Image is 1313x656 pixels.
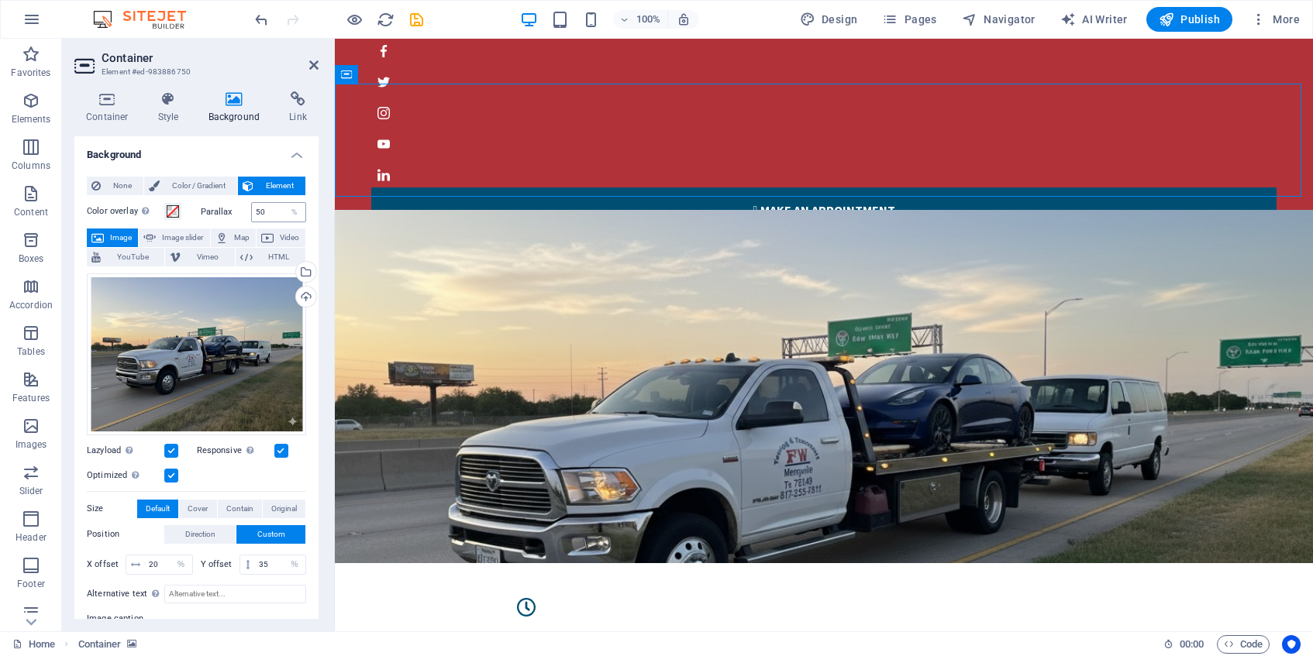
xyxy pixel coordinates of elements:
[218,500,262,518] button: Contain
[800,12,858,27] span: Design
[238,177,305,195] button: Element
[284,203,305,222] div: %
[179,500,216,518] button: Cover
[277,91,319,124] h4: Link
[164,525,236,544] button: Direction
[226,500,253,518] span: Contain
[87,228,138,247] button: Image
[197,441,274,460] label: Responsive
[876,7,943,32] button: Pages
[794,7,864,32] div: Design (Ctrl+Alt+Y)
[1282,635,1301,654] button: Usercentrics
[407,10,426,29] button: save
[185,248,229,266] span: Vimeo
[89,10,205,29] img: Editor Logo
[78,635,122,654] span: Click to select. Double-click to edit
[252,10,271,29] button: undo
[345,10,364,29] button: Click here to leave preview mode and continue editing
[1251,12,1300,27] span: More
[137,500,178,518] button: Default
[127,640,136,648] i: This element contains a background
[87,441,164,460] label: Lazyload
[87,525,164,544] label: Position
[278,228,301,247] span: Video
[794,7,864,32] button: Design
[12,160,50,172] p: Columns
[17,578,45,590] p: Footer
[236,248,305,266] button: HTML
[16,438,47,451] p: Images
[164,585,306,603] input: Alternative text...
[105,248,160,266] span: YouTube
[1163,635,1204,654] h6: Session time
[165,248,234,266] button: Vimeo
[962,12,1036,27] span: Navigator
[146,500,170,518] span: Default
[1191,638,1193,650] span: :
[188,500,208,518] span: Cover
[408,11,426,29] i: Save (Ctrl+S)
[87,500,137,518] label: Size
[613,10,668,29] button: 100%
[1146,7,1232,32] button: Publish
[87,585,164,603] label: Alternative text
[12,113,51,125] p: Elements
[160,228,205,247] span: Image slider
[139,228,209,247] button: Image slider
[164,177,233,195] span: Color / Gradient
[271,500,297,518] span: Original
[636,10,661,29] h6: 100%
[1180,635,1204,654] span: 00 00
[11,67,50,79] p: Favorites
[87,273,306,435] div: 8EA97743-35DC-4119-8062-ABC8EE7E31AF-wz0BKcfqOEQ8oXt_xBFf8Q.jpeg
[236,525,305,544] button: Custom
[146,91,197,124] h4: Style
[144,177,237,195] button: Color / Gradient
[87,202,164,221] label: Color overlay
[87,248,164,266] button: YouTube
[233,228,251,247] span: Map
[677,12,691,26] i: On resize automatically adjust zoom level to fit chosen device.
[87,610,306,628] label: Image caption
[74,91,146,124] h4: Container
[1060,12,1128,27] span: AI Writer
[12,635,55,654] a: Click to cancel selection. Double-click to open Pages
[257,525,285,544] span: Custom
[19,485,43,497] p: Slider
[1245,7,1306,32] button: More
[12,392,50,404] p: Features
[109,228,133,247] span: Image
[14,206,48,218] p: Content
[185,525,215,544] span: Direction
[956,7,1042,32] button: Navigator
[257,228,305,247] button: Video
[201,208,251,216] label: Parallax
[17,345,45,358] p: Tables
[74,136,319,164] h4: Background
[16,531,47,544] p: Header
[197,91,278,124] h4: Background
[102,51,319,65] h2: Container
[102,65,288,79] h3: Element #ed-983886750
[78,635,137,654] nav: breadcrumb
[1159,12,1220,27] span: Publish
[1217,635,1270,654] button: Code
[257,248,301,266] span: HTML
[87,466,164,485] label: Optimized
[418,163,422,179] i: 
[87,177,143,195] button: None
[87,560,126,568] label: X offset
[263,500,305,518] button: Original
[377,11,395,29] i: Reload page
[376,10,395,29] button: reload
[201,560,240,568] label: Y offset
[61,590,322,646] div: WORKING HOURS Available 24/7
[1224,635,1263,654] span: Code
[211,228,256,247] button: Map
[253,11,271,29] i: Undo: Change parallax intensity (Ctrl+Z)
[19,252,44,265] p: Boxes
[882,12,936,27] span: Pages
[258,177,301,195] span: Element
[9,299,53,311] p: Accordion
[105,177,139,195] span: None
